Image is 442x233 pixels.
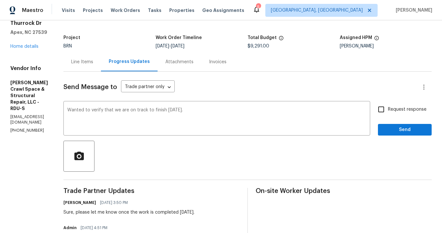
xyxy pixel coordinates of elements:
[10,29,48,35] h5: Apex, NC 27539
[63,35,80,40] h5: Project
[156,44,169,48] span: [DATE]
[279,35,284,44] span: The total cost of line items that have been proposed by Opendoor. This sum includes line items th...
[10,114,48,125] p: [EMAIL_ADDRESS][DOMAIN_NAME]
[156,35,202,40] h5: Work Order Timeline
[388,106,426,113] span: Request response
[271,7,363,14] span: [GEOGRAPHIC_DATA], [GEOGRAPHIC_DATA]
[10,44,39,49] a: Home details
[171,44,184,48] span: [DATE]
[202,7,244,14] span: Geo Assignments
[10,79,48,112] h5: [PERSON_NAME] Crawl Space & Structural Repair, LLC - RDU-S
[62,7,75,14] span: Visits
[63,199,96,206] h6: [PERSON_NAME]
[148,8,161,13] span: Tasks
[22,7,43,14] span: Maestro
[63,84,117,90] span: Send Message to
[71,59,93,65] div: Line Items
[63,209,194,216] div: Sure, please let me know once the work is completed [DATE].
[10,128,48,133] p: [PHONE_NUMBER]
[340,44,432,48] div: [PERSON_NAME]
[63,44,72,48] span: BRN
[63,225,77,231] h6: Admin
[383,126,426,134] span: Send
[81,225,107,231] span: [DATE] 4:51 PM
[100,199,128,206] span: [DATE] 3:50 PM
[165,59,193,65] div: Attachments
[374,35,379,44] span: The hpm assigned to this work order.
[169,7,194,14] span: Properties
[209,59,227,65] div: Invoices
[256,4,260,10] div: 5
[256,188,432,194] span: On-site Worker Updates
[10,65,48,72] h4: Vendor Info
[248,44,269,48] span: $9,291.00
[393,7,432,14] span: [PERSON_NAME]
[111,7,140,14] span: Work Orders
[67,108,366,130] textarea: Wanted to verify that we are on track to finish [DATE].
[340,35,372,40] h5: Assigned HPM
[63,188,239,194] span: Trade Partner Updates
[83,7,103,14] span: Projects
[248,35,277,40] h5: Total Budget
[121,82,175,93] div: Trade partner only
[378,124,432,136] button: Send
[109,58,150,65] div: Progress Updates
[156,44,184,48] span: -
